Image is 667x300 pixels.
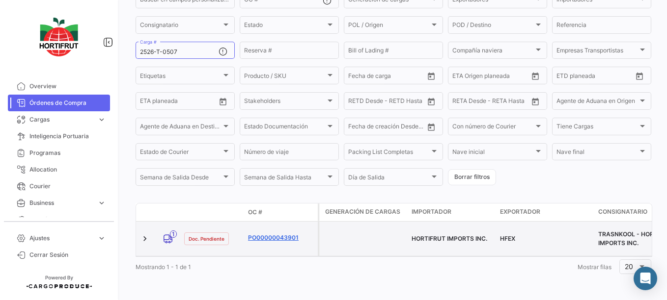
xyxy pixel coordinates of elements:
[29,149,106,157] span: Programas
[156,208,180,216] datatable-header-cell: Modo de Transporte
[140,74,222,80] span: Etiquetas
[556,99,638,106] span: Agente de Aduana en Origen
[373,125,409,131] input: Hasta
[556,74,574,80] input: Desde
[244,175,326,182] span: Semana de Salida Hasta
[244,23,326,30] span: Estado
[452,150,534,157] span: Nave inicial
[29,250,106,259] span: Cerrar Sesión
[556,49,638,55] span: Empresas Transportistas
[8,78,110,95] a: Overview
[248,208,262,217] span: OC #
[170,230,177,238] span: 1
[244,204,318,221] datatable-header-cell: OC #
[452,125,534,131] span: Con número de Courier
[136,263,191,271] span: Mostrando 1 - 1 de 1
[140,150,222,157] span: Estado de Courier
[528,69,543,83] button: Open calendar
[373,74,409,80] input: Hasta
[348,125,366,131] input: Desde
[140,23,222,30] span: Consignatario
[598,207,647,216] span: Consignatario
[556,125,638,131] span: Tiene Cargas
[29,215,93,224] span: Estadísticas
[8,178,110,195] a: Courier
[632,69,647,83] button: Open calendar
[528,94,543,109] button: Open calendar
[581,74,617,80] input: Hasta
[348,175,430,182] span: Día de Salida
[97,215,106,224] span: expand_more
[319,203,408,221] datatable-header-cell: Generación de cargas
[477,74,513,80] input: Hasta
[140,125,222,131] span: Agente de Aduana en Destino
[625,262,633,271] span: 20
[140,99,158,106] input: Desde
[97,234,106,243] span: expand_more
[8,128,110,145] a: Inteligencia Portuaria
[500,235,515,242] span: HFEX
[412,235,487,242] span: HORTIFRUT IMPORTS INC.
[29,199,93,207] span: Business
[8,95,110,111] a: Órdenes de Compra
[373,99,409,106] input: Hasta
[8,145,110,161] a: Programas
[140,234,150,244] a: Expand/Collapse Row
[180,208,244,216] datatable-header-cell: Estado Doc.
[500,207,540,216] span: Exportador
[578,263,611,271] span: Mostrar filas
[29,182,106,191] span: Courier
[348,74,366,80] input: Desde
[452,74,470,80] input: Desde
[408,203,496,221] datatable-header-cell: Importador
[412,207,451,216] span: Importador
[29,234,93,243] span: Ajustes
[424,69,439,83] button: Open calendar
[556,150,638,157] span: Nave final
[248,233,314,242] a: PO00000043901
[348,23,430,30] span: POL / Origen
[216,94,230,109] button: Open calendar
[97,199,106,207] span: expand_more
[424,120,439,134] button: Open calendar
[165,99,200,106] input: Hasta
[29,132,106,141] span: Inteligencia Portuaria
[496,203,594,221] datatable-header-cell: Exportador
[29,82,106,91] span: Overview
[29,115,93,124] span: Cargas
[189,235,224,243] span: Doc. Pendiente
[140,175,222,182] span: Semana de Salida Desde
[452,49,534,55] span: Compañía naviera
[634,267,657,290] div: Abrir Intercom Messenger
[29,165,106,174] span: Allocation
[348,99,366,106] input: Desde
[452,23,534,30] span: POD / Destino
[448,169,496,185] button: Borrar filtros
[244,99,326,106] span: Stakeholders
[8,161,110,178] a: Allocation
[244,125,326,131] span: Estado Documentación
[29,99,106,107] span: Órdenes de Compra
[452,99,470,106] input: Desde
[424,94,439,109] button: Open calendar
[477,99,513,106] input: Hasta
[97,115,106,124] span: expand_more
[244,74,326,80] span: Producto / SKU
[34,12,83,62] img: logo-hortifrut.svg
[348,150,430,157] span: Packing List Completas
[325,207,400,216] span: Generación de cargas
